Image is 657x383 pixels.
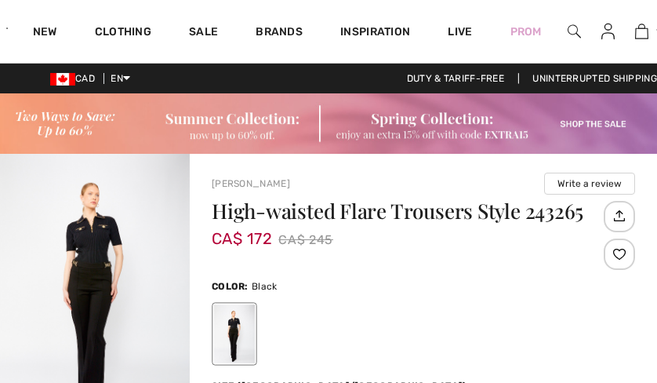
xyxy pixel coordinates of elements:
a: [PERSON_NAME] [212,178,290,189]
a: Brands [256,25,303,42]
h1: High-waisted Flare Trousers Style 243265 [212,201,600,221]
a: Sign In [589,22,627,42]
img: Canadian Dollar [50,73,75,86]
a: Prom [510,24,542,40]
img: My Info [601,22,615,41]
span: Color: [212,281,249,292]
span: EN [111,73,130,84]
a: Clothing [95,25,151,42]
img: Share [606,202,632,229]
span: Black [252,281,278,292]
button: Write a review [544,173,635,195]
span: CA$ 172 [212,213,272,248]
img: My Bag [635,22,648,41]
img: search the website [568,22,581,41]
span: CA$ 245 [278,228,333,252]
a: Live [448,24,472,40]
span: Inspiration [340,25,410,42]
img: 1ère Avenue [6,13,8,44]
a: New [33,25,57,42]
span: CAD [50,73,101,84]
div: Black [214,305,255,363]
a: 1 [628,22,656,41]
a: Sale [189,25,218,42]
